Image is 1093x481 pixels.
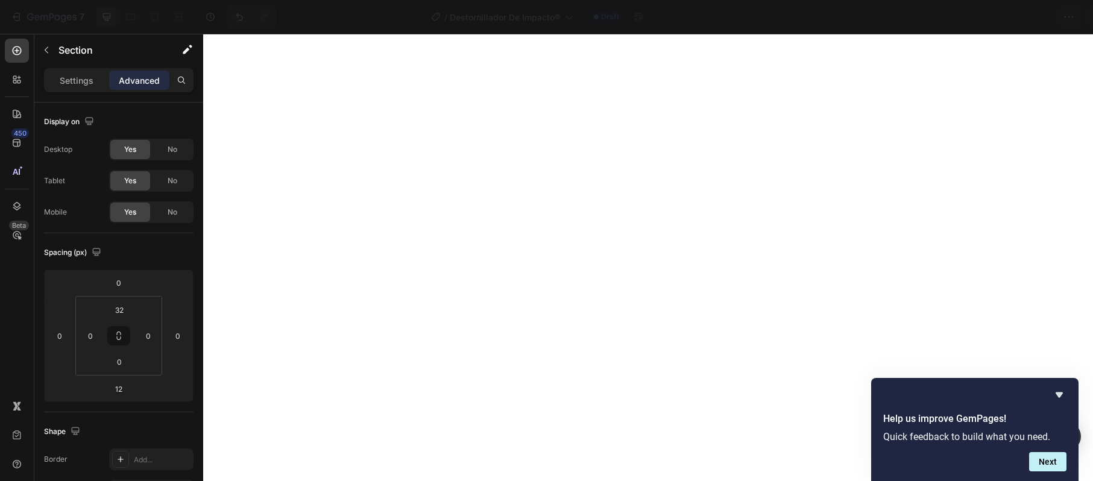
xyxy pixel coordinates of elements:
[107,380,131,398] input: 12
[9,221,29,230] div: Beta
[107,274,131,292] input: 0
[601,11,619,22] span: Draft
[107,353,131,371] input: 0px
[978,12,998,22] span: Save
[883,388,1066,471] div: Help us improve GemPages!
[858,11,936,24] span: 1 product assigned
[168,175,177,186] span: No
[134,454,191,465] div: Add...
[124,144,136,155] span: Yes
[124,207,136,218] span: Yes
[44,114,96,130] div: Display on
[51,327,69,345] input: 0
[968,5,1008,29] button: Save
[44,454,68,465] div: Border
[60,74,93,87] p: Settings
[450,11,560,24] span: Destornillador De Impacto®
[44,207,67,218] div: Mobile
[1052,388,1066,402] button: Hide survey
[1013,5,1063,29] button: Publish
[79,10,84,24] p: 7
[168,144,177,155] span: No
[848,5,963,29] button: 1 product assigned
[883,412,1066,426] h2: Help us improve GemPages!
[11,128,29,138] div: 450
[169,327,187,345] input: 0
[44,144,72,155] div: Desktop
[124,175,136,186] span: Yes
[444,11,447,24] span: /
[1023,11,1053,24] div: Publish
[44,424,83,440] div: Shape
[227,5,276,29] div: Undo/Redo
[203,34,1093,481] iframe: Design area
[1029,452,1066,471] button: Next question
[107,301,131,319] input: 2xl
[883,431,1066,442] p: Quick feedback to build what you need.
[44,245,104,261] div: Spacing (px)
[119,74,160,87] p: Advanced
[139,327,157,345] input: 0px
[81,327,99,345] input: 0px
[168,207,177,218] span: No
[44,175,65,186] div: Tablet
[58,43,157,57] p: Section
[5,5,90,29] button: 7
